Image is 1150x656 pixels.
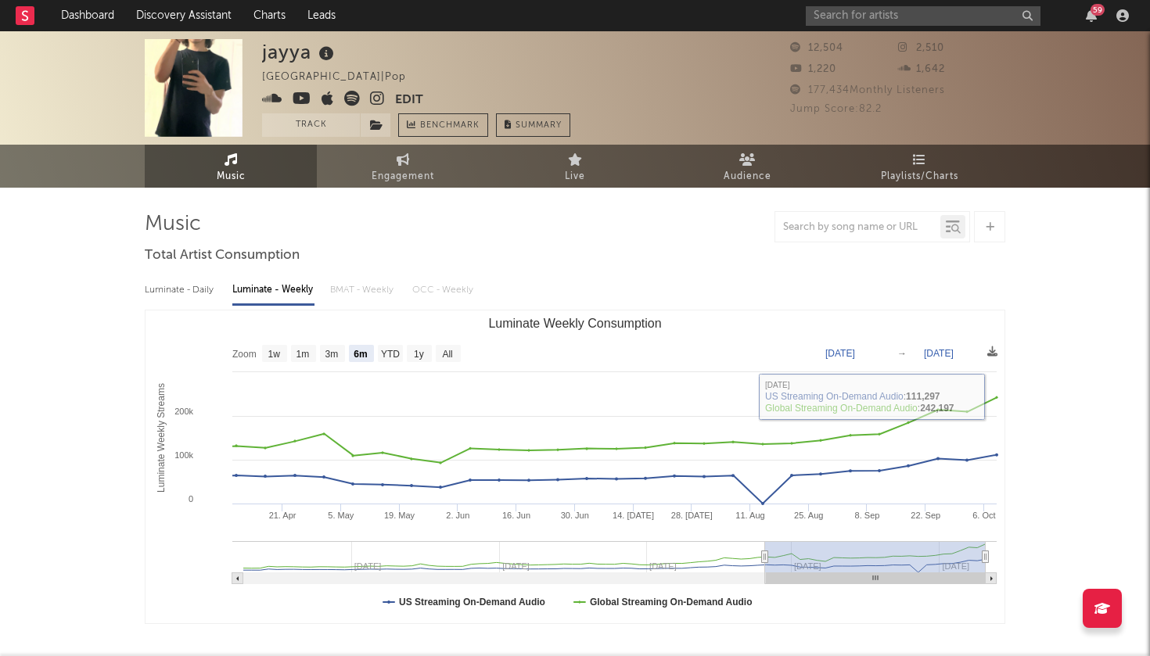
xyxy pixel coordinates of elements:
input: Search by song name or URL [775,221,940,234]
text: 2. Jun [446,511,469,520]
text: [DATE] [825,348,855,359]
span: Live [565,167,585,186]
svg: Luminate Weekly Consumption [146,310,1004,623]
text: 1w [268,349,281,360]
div: Luminate - Daily [145,277,217,303]
text: 6. Oct [972,511,995,520]
a: Engagement [317,145,489,188]
button: Track [262,113,360,137]
text: 16. Jun [502,511,530,520]
text: 22. Sep [911,511,940,520]
span: 177,434 Monthly Listeners [790,85,945,95]
text: 6m [354,349,367,360]
a: Playlists/Charts [833,145,1005,188]
text: 100k [174,450,193,460]
text: 0 [189,494,193,504]
text: 1y [414,349,424,360]
text: US Streaming On-Demand Audio [399,597,545,608]
text: 30. Jun [561,511,589,520]
text: 21. Apr [269,511,296,520]
a: Music [145,145,317,188]
text: YTD [381,349,400,360]
div: Luminate - Weekly [232,277,314,303]
text: Zoom [232,349,257,360]
span: 1,642 [898,64,945,74]
text: 28. [DATE] [671,511,713,520]
text: 1m [296,349,310,360]
a: Benchmark [398,113,488,137]
span: 2,510 [898,43,944,53]
div: 59 [1091,4,1105,16]
text: 200k [174,407,193,416]
input: Search for artists [806,6,1040,26]
span: Playlists/Charts [881,167,958,186]
text: → [897,348,907,359]
div: jayya [262,39,338,65]
span: Summary [516,121,562,130]
span: Benchmark [420,117,480,135]
span: 12,504 [790,43,843,53]
text: 3m [325,349,339,360]
button: Summary [496,113,570,137]
text: [DATE] [924,348,954,359]
text: 8. Sep [855,511,880,520]
text: 11. Aug [735,511,764,520]
text: 14. [DATE] [613,511,654,520]
span: Engagement [372,167,434,186]
span: 1,220 [790,64,836,74]
text: All [442,349,452,360]
button: 59 [1086,9,1097,22]
span: Audience [724,167,771,186]
text: Luminate Weekly Streams [156,383,167,493]
text: 5. May [328,511,354,520]
text: Luminate Weekly Consumption [488,317,661,330]
text: Global Streaming On-Demand Audio [590,597,753,608]
div: [GEOGRAPHIC_DATA] | Pop [262,68,424,87]
a: Live [489,145,661,188]
span: Jump Score: 82.2 [790,104,882,114]
button: Edit [395,91,423,110]
span: Total Artist Consumption [145,246,300,265]
a: Audience [661,145,833,188]
text: 19. May [384,511,415,520]
text: 25. Aug [794,511,823,520]
span: Music [217,167,246,186]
